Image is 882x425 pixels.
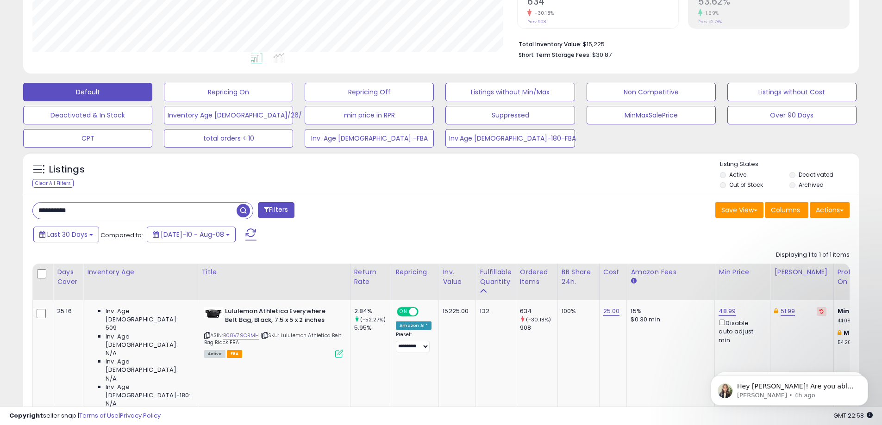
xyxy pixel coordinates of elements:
span: N/A [106,400,117,408]
label: Active [729,171,746,179]
button: CPT [23,129,152,148]
div: Preset: [396,332,432,352]
div: 634 [520,307,557,315]
div: ASIN: [204,307,343,357]
label: Archived [799,181,824,189]
div: 132 [480,307,508,315]
div: Inventory Age [87,267,194,277]
span: Compared to: [100,231,143,240]
b: Min: [838,307,851,315]
span: [DATE]-10 - Aug-08 [161,230,224,239]
div: BB Share 24h. [562,267,595,287]
span: OFF [417,308,432,316]
a: 51.99 [781,307,795,316]
div: Disable auto adjust min [719,318,763,345]
small: (-30.18%) [526,316,551,323]
a: B08V79CRMH [223,332,259,339]
div: [PERSON_NAME] [774,267,829,277]
button: total orders < 10 [164,129,293,148]
img: 318Z5QYxzkL._SL40_.jpg [204,307,223,318]
div: 25.16 [57,307,76,315]
span: N/A [106,349,117,357]
div: Min Price [719,267,766,277]
div: seller snap | | [9,412,161,420]
button: Default [23,83,152,101]
div: 100% [562,307,592,315]
label: Deactivated [799,171,833,179]
button: Suppressed [445,106,575,124]
div: 5.95% [354,324,392,332]
span: Inv. Age [DEMOGRAPHIC_DATA]: [106,333,190,349]
b: Short Term Storage Fees: [519,51,591,59]
button: min price in RPR [305,106,434,124]
iframe: Intercom notifications message [697,356,882,420]
small: Prev: 52.78% [698,19,722,25]
button: Over 90 Days [727,106,857,124]
b: Total Inventory Value: [519,40,582,48]
h5: Listings [49,163,85,176]
div: Fulfillable Quantity [480,267,512,287]
div: 908 [520,324,557,332]
span: Inv. Age [DEMOGRAPHIC_DATA]-180: [106,383,190,400]
span: ON [398,308,409,316]
small: 1.59% [702,10,719,17]
button: MinMaxSalePrice [587,106,716,124]
div: 15% [631,307,707,315]
button: Listings without Cost [727,83,857,101]
button: Save View [715,202,763,218]
span: 509 [106,324,117,332]
button: Actions [810,202,850,218]
span: | SKU: Lululemon Athletica Belt Bag Black FBA [204,332,341,345]
button: Filters [258,202,294,218]
p: Listing States: [720,160,859,169]
div: Displaying 1 to 1 of 1 items [776,251,850,259]
div: Ordered Items [520,267,554,287]
small: (-52.27%) [360,316,386,323]
a: 48.99 [719,307,736,316]
span: Last 30 Days [47,230,88,239]
div: Inv. value [443,267,472,287]
a: 25.00 [603,307,620,316]
div: Amazon AI * [396,321,432,330]
b: Max: [844,328,860,337]
div: Title [202,267,346,277]
button: Repricing Off [305,83,434,101]
button: [DATE]-10 - Aug-08 [147,227,236,242]
span: All listings currently available for purchase on Amazon [204,350,225,358]
b: Lululemon Athletica Everywhere Belt Bag, Black, 7.5 x 5 x 2 inches [225,307,338,326]
div: Amazon Fees [631,267,711,277]
span: FBA [227,350,243,358]
small: Amazon Fees. [631,277,636,285]
label: Out of Stock [729,181,763,189]
span: Inv. Age [DEMOGRAPHIC_DATA]: [106,307,190,324]
strong: Copyright [9,411,43,420]
span: $30.87 [592,50,612,59]
span: N/A [106,375,117,383]
div: Days Cover [57,267,79,287]
span: Columns [771,205,800,215]
button: Inv.Age [DEMOGRAPHIC_DATA]-180-FBA [445,129,575,148]
button: Repricing On [164,83,293,101]
button: Inv. Age [DEMOGRAPHIC_DATA] -FBA [305,129,434,148]
button: Deactivated & In Stock [23,106,152,124]
a: Terms of Use [79,411,119,420]
div: $0.30 min [631,315,707,324]
a: Privacy Policy [120,411,161,420]
div: Clear All Filters [32,179,74,188]
small: Prev: 908 [527,19,546,25]
div: Cost [603,267,623,277]
button: Columns [765,202,808,218]
button: Inventory Age [DEMOGRAPHIC_DATA]/26/ [164,106,293,124]
div: 15225.00 [443,307,469,315]
div: Return Rate [354,267,388,287]
button: Non Competitive [587,83,716,101]
span: Inv. Age [DEMOGRAPHIC_DATA]: [106,357,190,374]
button: Listings without Min/Max [445,83,575,101]
li: $15,225 [519,38,843,49]
small: -30.18% [532,10,554,17]
div: 2.84% [354,307,392,315]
